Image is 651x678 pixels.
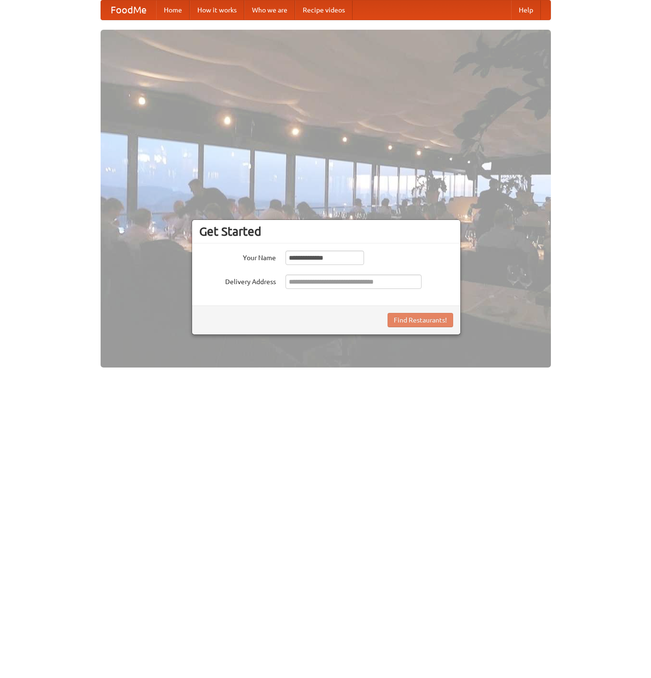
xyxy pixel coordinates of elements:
[199,275,276,287] label: Delivery Address
[199,224,453,239] h3: Get Started
[156,0,190,20] a: Home
[190,0,244,20] a: How it works
[244,0,295,20] a: Who we are
[388,313,453,327] button: Find Restaurants!
[295,0,353,20] a: Recipe videos
[511,0,541,20] a: Help
[199,251,276,263] label: Your Name
[101,0,156,20] a: FoodMe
